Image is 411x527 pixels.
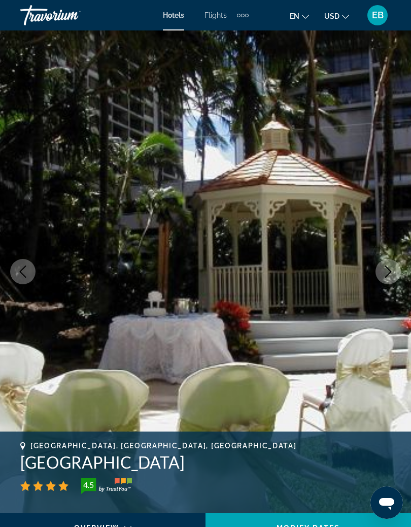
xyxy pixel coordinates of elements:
span: [GEOGRAPHIC_DATA], [GEOGRAPHIC_DATA], [GEOGRAPHIC_DATA] [30,442,296,450]
span: en [290,12,299,20]
button: Next image [375,259,401,284]
button: Previous image [10,259,36,284]
a: Flights [204,11,227,19]
h1: [GEOGRAPHIC_DATA] [20,452,391,473]
span: EB [372,10,384,20]
button: Change currency [324,9,349,23]
a: Hotels [163,11,184,19]
button: Change language [290,9,309,23]
iframe: Button to launch messaging window [370,486,403,519]
div: 4.5 [78,479,98,491]
img: TrustYou guest rating badge [81,478,132,494]
span: USD [324,12,339,20]
button: Extra navigation items [237,7,249,23]
button: User Menu [364,5,391,26]
a: Travorium [20,2,122,28]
